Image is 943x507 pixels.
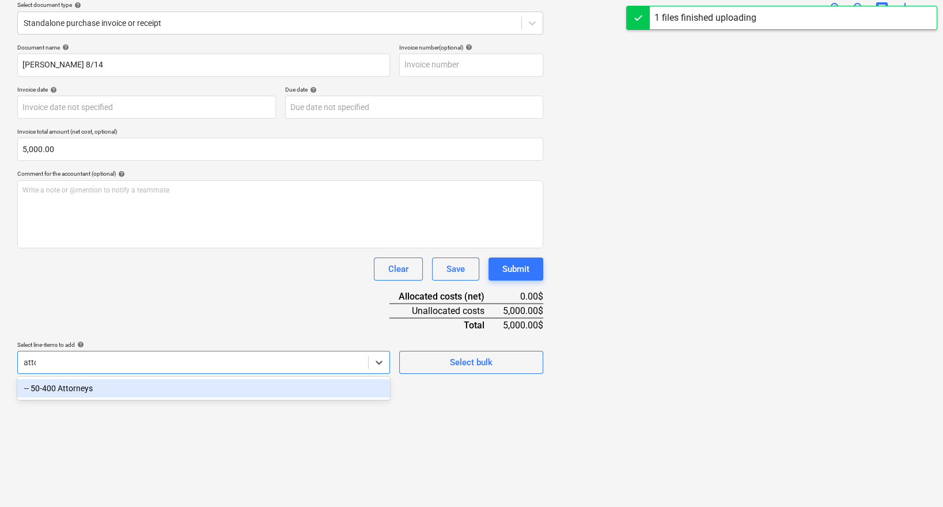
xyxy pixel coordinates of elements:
div: 0.00$ [503,290,543,304]
span: help [72,2,81,9]
button: Clear [374,258,423,281]
div: Select document type [17,1,543,9]
div: Invoice date [17,86,276,93]
span: help [48,86,57,93]
span: help [308,86,317,93]
div: Invoice number (optional) [399,44,543,51]
div: Submit [502,262,529,277]
span: help [116,171,125,177]
div: -- 50-400 Attorneys [17,379,390,398]
div: Comment for the accountant (optional) [17,170,543,177]
div: 5,000.00$ [503,304,543,318]
button: Select bulk [399,351,543,374]
div: Clear [388,262,408,277]
input: Document name [17,54,390,77]
button: Save [432,258,479,281]
div: 5,000.00$ [503,318,543,332]
div: 1 files finished uploading [654,11,756,25]
div: Select line-items to add [17,341,390,349]
div: Select bulk [450,355,493,370]
div: Total [389,318,503,332]
input: Invoice number [399,54,543,77]
div: Allocated costs (net) [389,290,503,304]
span: help [60,44,69,51]
input: Invoice total amount (net cost, optional) [17,138,543,161]
p: Invoice total amount (net cost, optional) [17,128,543,138]
input: Invoice date not specified [17,96,276,119]
input: Due date not specified [285,96,544,119]
div: Unallocated costs [389,304,503,318]
div: Document name [17,44,390,51]
div: Save [446,262,465,277]
div: Due date [285,86,544,93]
iframe: Chat Widget [885,452,943,507]
span: help [75,341,84,348]
span: help [463,44,472,51]
button: Submit [488,258,543,281]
